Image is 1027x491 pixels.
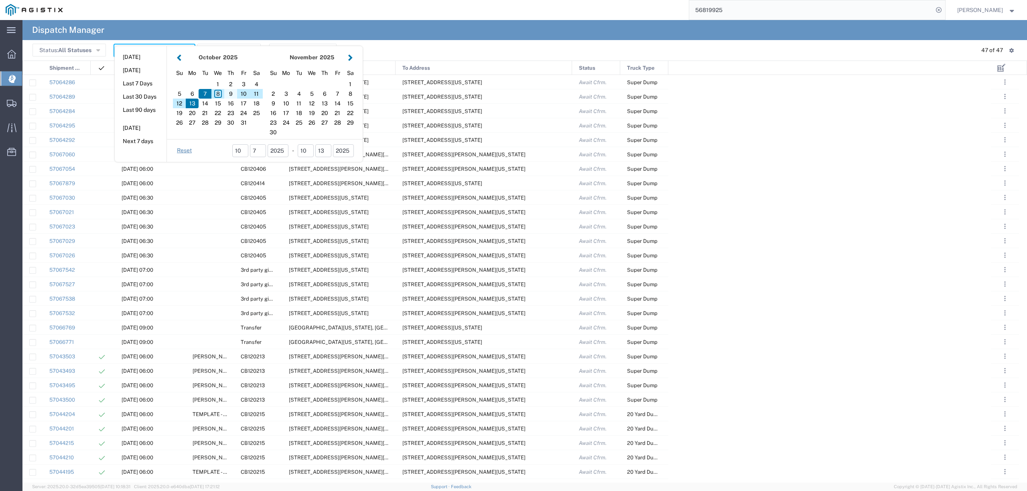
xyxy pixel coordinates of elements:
button: ... [999,408,1011,420]
button: ... [999,293,1011,304]
a: 57067054 [49,166,75,172]
span: . . . [1004,164,1006,174]
button: ... [999,77,1011,88]
span: 308 W Alluvial Ave, Clovis, California, 93611, United States [402,325,482,331]
span: 13475 N Friant Rd, Fresno, California, 93626, United States [289,180,412,186]
span: Await Cfrm. [579,94,607,100]
div: 17 [237,99,250,108]
span: Super Dump [627,195,658,201]
span: . . . [1004,424,1006,433]
span: Await Cfrm. [579,296,607,302]
span: 18703 Cambridge Rd, Anderson, California, 96007, United States [402,224,526,230]
span: . . . [1004,121,1006,130]
span: . . . [1004,366,1006,376]
span: Await Cfrm. [579,180,607,186]
span: Super Dump [627,310,658,316]
span: . . . [1004,438,1006,448]
div: 17 [280,108,292,118]
div: 4 [250,79,263,89]
span: . . . [1004,135,1006,145]
span: 201 Hydril Rd, Avenal, California, 93204, United States [402,79,482,85]
span: Shipment No. [49,61,82,75]
span: Super Dump [627,339,658,345]
span: Clinton Ave & Locan Ave, Fresno, California, 93619, United States [289,325,429,331]
span: . . . [1004,352,1006,361]
span: CB120406 [241,166,266,172]
span: CB120405 [241,209,266,215]
button: ... [999,336,1011,348]
span: 5555 Florin-Perkins Rd, Sacramento, California, 95826, United States [289,354,412,360]
input: dd [315,144,331,157]
div: Sunday [173,67,186,79]
button: ... [999,307,1011,319]
div: Tuesday [199,67,211,79]
span: 2226 Veatch St, Oroville, California, 95965, United States [289,166,412,172]
button: ... [999,149,1011,160]
div: 20 [318,108,331,118]
span: 308 W Alluvial Ave, Clovis, California, 93611, United States [402,180,482,186]
span: . . . [1004,481,1006,491]
span: 4787 Miners Cove Circle, Loomis, California, United States [402,267,526,273]
div: 47 of 47 [981,46,1003,55]
span: Super Dump [627,253,658,259]
span: 10/09/2025, 06:30 [122,224,153,230]
div: 21 [199,108,211,118]
span: . . . [1004,337,1006,347]
div: 3 [237,79,250,89]
button: [PERSON_NAME] [957,5,1016,15]
button: ... [999,250,1011,261]
div: Wednesday [305,67,318,79]
div: 4 [292,89,305,99]
span: Await Cfrm. [579,253,607,259]
button: ... [999,134,1011,145]
div: 21 [331,108,344,118]
a: 57044204 [49,411,75,417]
span: 10/09/2025, 06:30 [122,195,153,201]
button: ... [999,105,1011,117]
span: . . . [1004,467,1006,477]
span: Ramandeep Singh [193,354,236,360]
div: 25 [292,118,305,127]
div: 2 [224,79,237,89]
div: 5 [305,89,318,99]
span: Await Cfrm. [579,267,607,273]
button: [DATE] [115,122,166,134]
span: 3rd party giveaway [241,310,287,316]
span: Await Cfrm. [579,123,607,129]
a: 57067542 [49,267,75,273]
div: 29 [211,118,224,127]
div: Thursday [224,67,237,79]
a: 57064284 [49,108,75,114]
div: Saturday [250,67,263,79]
span: 1050 North Court St, Redding, California, 96001, United States [289,253,369,259]
span: . . . [1004,279,1006,289]
span: Super Dump [627,137,658,143]
span: All Statuses [58,47,91,53]
button: [DATE] [115,51,166,63]
img: icon [97,64,106,72]
span: 1050 North Court St, Redding, California, 96001, United States [289,238,369,244]
button: ... [999,351,1011,362]
span: . . . [1004,178,1006,188]
a: 57067060 [49,152,75,158]
div: 12 [305,99,318,108]
span: Super Dump [627,267,658,273]
div: Friday [237,67,250,79]
button: Last 7 Days [115,77,166,90]
span: 4200 Cincinatti Ave, Rocklin, California, 95765, United States [289,281,369,287]
button: Last 90 days [115,104,166,116]
span: Super Dump [627,166,658,172]
div: 13 [318,99,331,108]
button: ... [999,120,1011,131]
span: Super Dump [627,325,658,331]
div: 14 [199,99,211,108]
span: Transfer [241,325,262,331]
a: 57043493 [49,368,75,374]
span: 18703 Cambridge Rd, Anderson, California, 96007, United States [402,238,526,244]
div: 6 [318,89,331,99]
span: 18703 Cambridge Rd, Anderson, California, 96007, United States [402,195,526,201]
div: Monday [280,67,292,79]
a: 57067030 [49,195,75,201]
span: 4787 Miners Cove Circle, Loomis, California, United States [402,296,526,302]
span: . . . [1004,380,1006,390]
